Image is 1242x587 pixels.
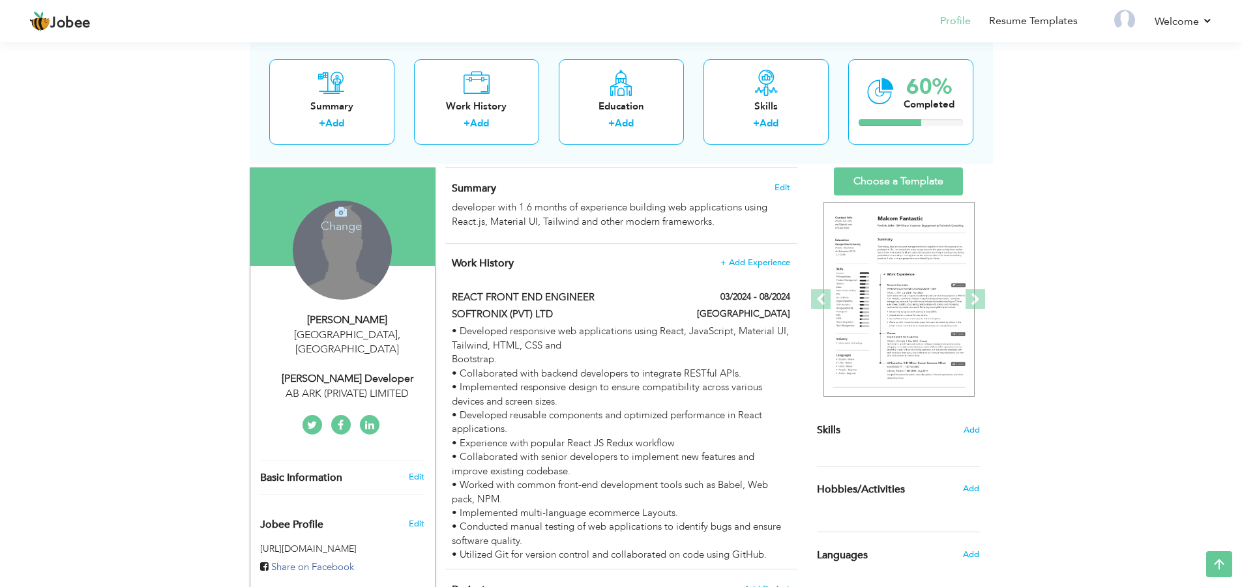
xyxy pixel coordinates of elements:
[1155,14,1213,29] a: Welcome
[817,423,840,437] span: Skills
[424,99,529,113] div: Work History
[753,117,760,130] label: +
[452,201,790,229] div: developer with 1.6 months of experience building web applications using React.js, Material UI, Ta...
[29,11,91,32] a: Jobee
[260,519,323,531] span: Jobee Profile
[775,183,790,192] span: Edit
[260,472,342,484] span: Basic Information
[904,97,954,111] div: Completed
[720,291,790,304] label: 03/2024 - 08/2024
[325,117,344,130] a: Add
[963,549,979,560] span: Add
[260,328,435,358] div: [GEOGRAPHIC_DATA] [GEOGRAPHIC_DATA]
[29,11,50,32] img: jobee.io
[50,16,91,31] span: Jobee
[964,424,980,437] span: Add
[452,182,790,195] h4: Adding a summary is a quick and easy way to highlight your experience and interests.
[398,328,400,342] span: ,
[904,76,954,97] div: 60%
[295,202,388,233] h4: Change
[260,313,435,328] div: [PERSON_NAME]
[1114,10,1135,31] img: Profile Img
[697,308,790,321] label: [GEOGRAPHIC_DATA]
[271,560,354,573] span: Share on Facebook
[817,484,905,496] span: Hobbies/Activities
[714,99,818,113] div: Skills
[940,14,971,29] a: Profile
[817,532,980,578] div: Show your familiar languages.
[280,99,384,113] div: Summary
[807,466,990,512] div: Share some of your professional and personal interests.
[452,181,496,195] span: Summary
[319,117,325,130] label: +
[452,308,671,321] label: SOFTRONIX (PVT) LTD
[760,117,778,130] a: Add
[452,257,790,270] h4: This helps to show the companies you have worked for.
[720,258,790,267] span: + Add Experience
[817,550,868,562] span: Languages
[464,117,470,130] label: +
[608,117,615,130] label: +
[260,371,435,386] div: [PERSON_NAME] Developer
[989,14,1078,29] a: Resume Templates
[615,117,634,130] a: Add
[409,471,424,483] a: Edit
[260,386,435,401] div: AB ARK (PRIVATE) LIMITED
[250,505,435,537] div: Enhance your career by creating a custom URL for your Jobee public profile.
[834,167,963,195] a: Choose a Template
[452,291,671,304] label: REACT FRONT END ENGINEER
[260,544,425,554] h5: [URL][DOMAIN_NAME]
[452,324,790,562] div: • Developed responsive web applications using React, JavaScript, Material UI, Tailwind, HTML, CSS...
[470,117,489,130] a: Add
[963,483,979,494] span: Add
[409,518,424,530] span: Edit
[452,256,514,270] span: Work History
[569,99,673,113] div: Education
